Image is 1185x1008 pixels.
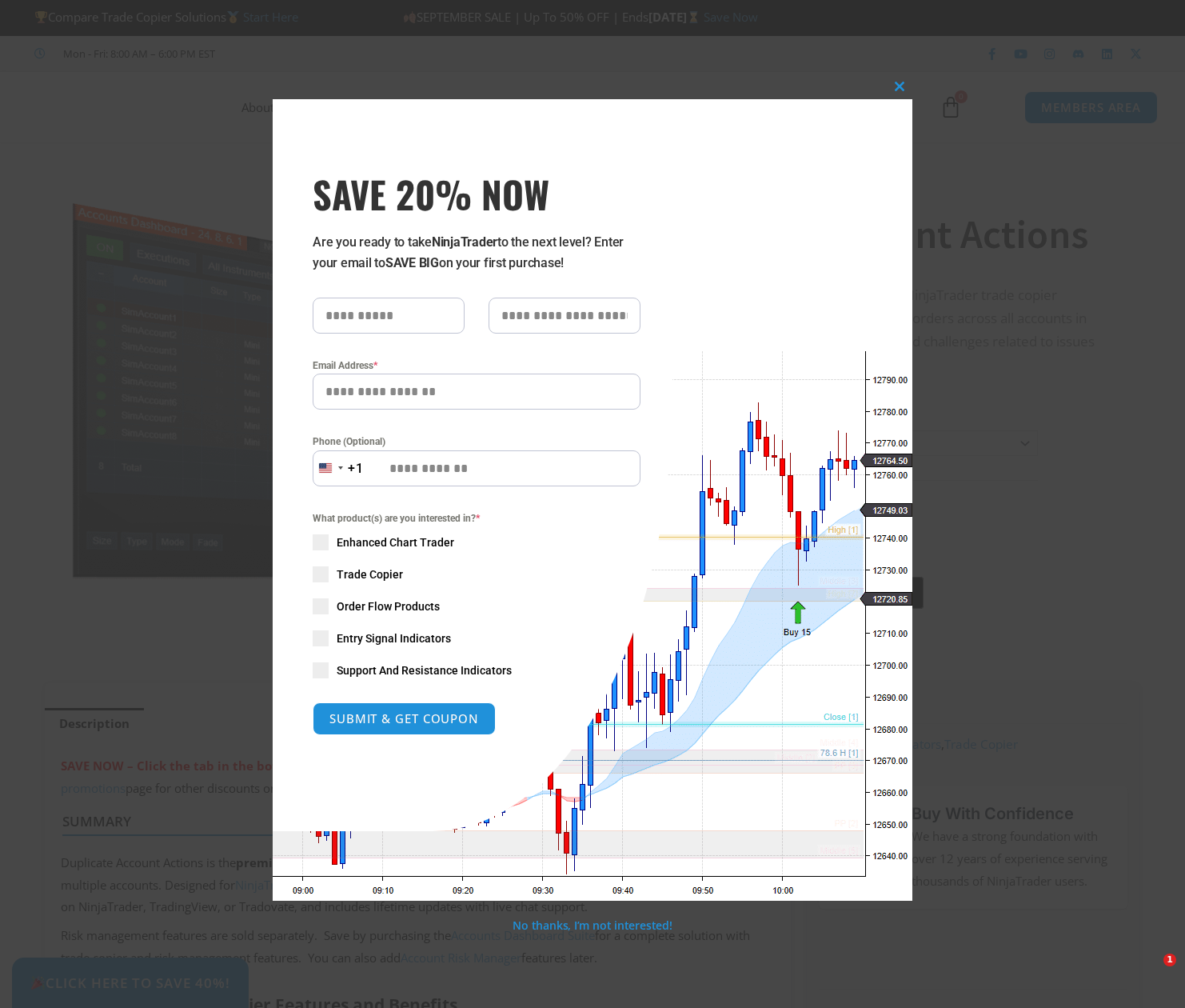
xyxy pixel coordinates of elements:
p: Are you ready to take to the next level? Enter your email to on your first purchase! [313,232,640,274]
label: Order Flow Products [313,598,640,614]
span: Order Flow Products [337,598,440,614]
label: Support And Resistance Indicators [313,662,640,678]
label: Phone (Optional) [313,434,640,450]
label: Trade Copier [313,566,640,582]
strong: NinjaTrader [432,234,497,250]
span: Trade Copier [337,566,403,582]
label: Enhanced Chart Trader [313,534,640,550]
strong: SAVE BIG [385,255,439,270]
button: SUBMIT & GET COUPON [313,702,496,735]
div: +1 [348,458,364,479]
span: What product(s) are you interested in? [313,510,640,526]
h3: SAVE 20% NOW [313,171,640,216]
span: Support And Resistance Indicators [337,662,512,678]
label: Email Address [313,358,640,374]
span: Enhanced Chart Trader [337,534,454,550]
label: Entry Signal Indicators [313,630,640,646]
a: No thanks, I’m not interested! [513,918,672,933]
button: Selected country [313,450,364,486]
span: 1 [1163,954,1176,966]
iframe: Intercom live chat [1131,954,1169,992]
span: Entry Signal Indicators [337,630,451,646]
